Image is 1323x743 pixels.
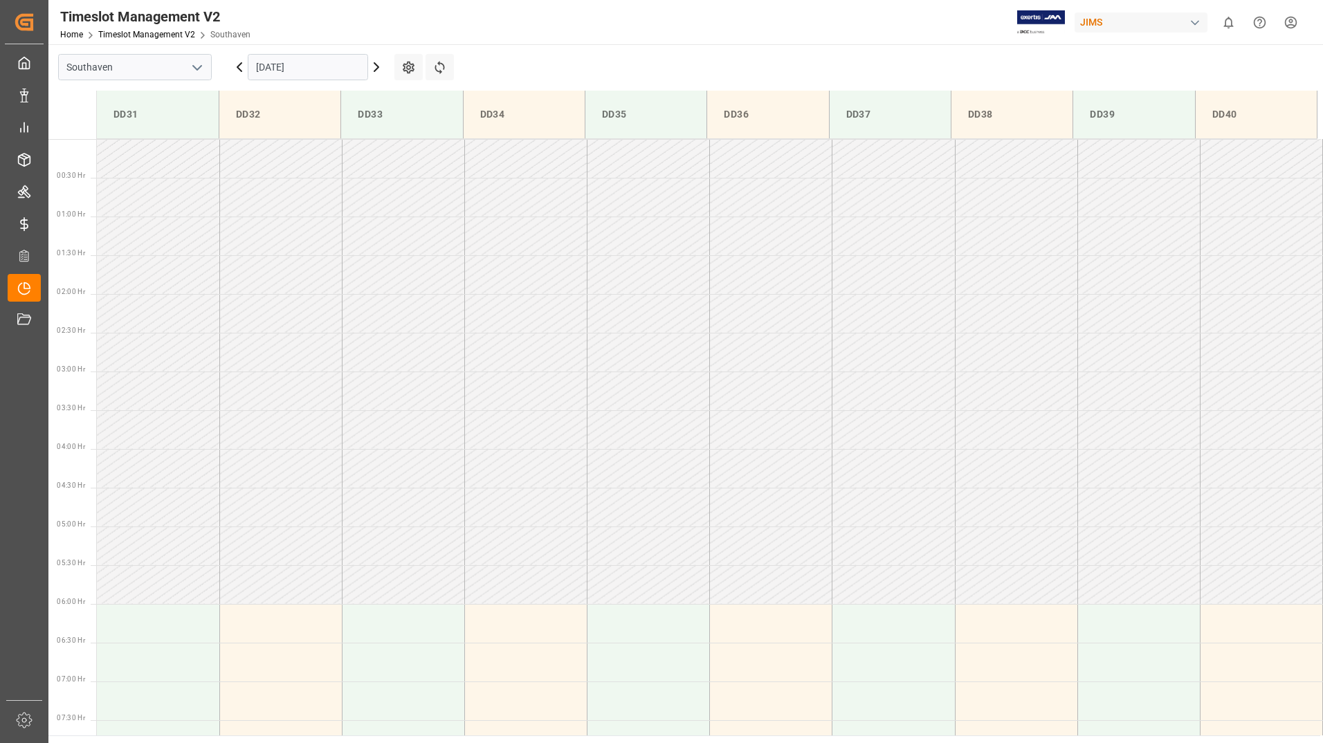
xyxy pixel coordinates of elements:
[1207,102,1306,127] div: DD40
[596,102,695,127] div: DD35
[60,6,250,27] div: Timeslot Management V2
[57,210,85,218] span: 01:00 Hr
[57,365,85,373] span: 03:00 Hr
[248,54,368,80] input: DD.MM.YYYY
[57,404,85,412] span: 03:30 Hr
[108,102,208,127] div: DD31
[1084,102,1183,127] div: DD39
[58,54,212,80] input: Type to search/select
[962,102,1061,127] div: DD38
[57,288,85,295] span: 02:00 Hr
[57,249,85,257] span: 01:30 Hr
[1244,7,1275,38] button: Help Center
[1213,7,1244,38] button: show 0 new notifications
[57,675,85,683] span: 07:00 Hr
[57,598,85,605] span: 06:00 Hr
[718,102,817,127] div: DD36
[57,443,85,450] span: 04:00 Hr
[60,30,83,39] a: Home
[57,481,85,489] span: 04:30 Hr
[57,327,85,334] span: 02:30 Hr
[230,102,329,127] div: DD32
[841,102,940,127] div: DD37
[57,520,85,528] span: 05:00 Hr
[186,57,207,78] button: open menu
[1075,12,1207,33] div: JIMS
[57,172,85,179] span: 00:30 Hr
[57,636,85,644] span: 06:30 Hr
[98,30,195,39] a: Timeslot Management V2
[475,102,574,127] div: DD34
[352,102,451,127] div: DD33
[57,714,85,722] span: 07:30 Hr
[57,559,85,567] span: 05:30 Hr
[1075,9,1213,35] button: JIMS
[1017,10,1065,35] img: Exertis%20JAM%20-%20Email%20Logo.jpg_1722504956.jpg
